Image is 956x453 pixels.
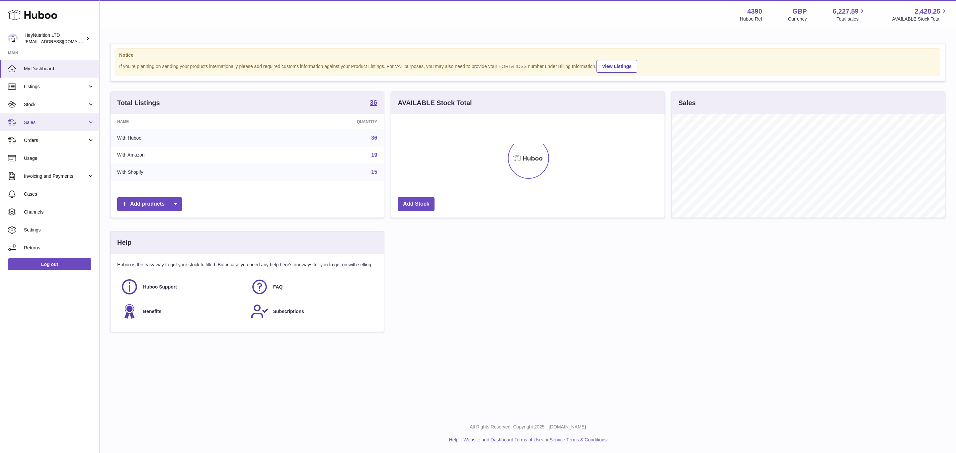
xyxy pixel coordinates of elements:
[25,32,84,45] div: HeyNutrition LTD
[105,424,951,430] p: All Rights Reserved. Copyright 2025 - [DOMAIN_NAME]
[597,60,637,73] a: View Listings
[120,302,244,320] a: Benefits
[788,16,807,22] div: Currency
[398,98,472,107] h3: AVAILABLE Stock Total
[370,99,377,107] a: 36
[24,173,87,179] span: Invoicing and Payments
[24,119,87,126] span: Sales
[111,114,260,129] th: Name
[260,114,384,129] th: Quantity
[111,129,260,147] td: With Huboo
[117,98,160,107] h3: Total Listings
[120,278,244,296] a: Huboo Support
[371,169,377,175] a: 15
[371,152,377,158] a: 19
[24,191,94,197] span: Cases
[119,52,936,58] strong: Notice
[8,33,18,43] img: info@heynutrition.com
[747,7,762,16] strong: 4390
[24,155,94,162] span: Usage
[251,278,374,296] a: FAQ
[119,59,936,73] div: If you're planning on sending your products internationally please add required customs informati...
[915,7,940,16] span: 2,428.25
[273,308,304,315] span: Subscriptions
[678,98,696,107] h3: Sales
[24,66,94,72] span: My Dashboard
[143,284,177,290] span: Huboo Support
[550,437,607,442] a: Service Terms & Conditions
[8,258,91,270] a: Log out
[892,16,948,22] span: AVAILABLE Stock Total
[24,137,87,144] span: Orders
[370,99,377,106] strong: 36
[833,7,859,16] span: 6,227.59
[449,437,459,442] a: Help
[25,39,98,44] span: [EMAIL_ADDRESS][DOMAIN_NAME]
[143,308,161,315] span: Benefits
[117,197,182,211] a: Add products
[24,84,87,90] span: Listings
[117,262,377,268] p: Huboo is the easy way to get your stock fulfilled. But incase you need any help here's our ways f...
[461,437,606,443] li: and
[117,238,131,247] h3: Help
[273,284,283,290] span: FAQ
[892,7,948,22] a: 2,428.25 AVAILABLE Stock Total
[111,163,260,181] td: With Shopify
[463,437,542,442] a: Website and Dashboard Terms of Use
[371,135,377,141] a: 36
[836,16,866,22] span: Total sales
[24,227,94,233] span: Settings
[792,7,807,16] strong: GBP
[24,245,94,251] span: Returns
[251,302,374,320] a: Subscriptions
[740,16,762,22] div: Huboo Ref
[833,7,866,22] a: 6,227.59 Total sales
[24,101,87,108] span: Stock
[398,197,435,211] a: Add Stock
[24,209,94,215] span: Channels
[111,147,260,164] td: With Amazon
